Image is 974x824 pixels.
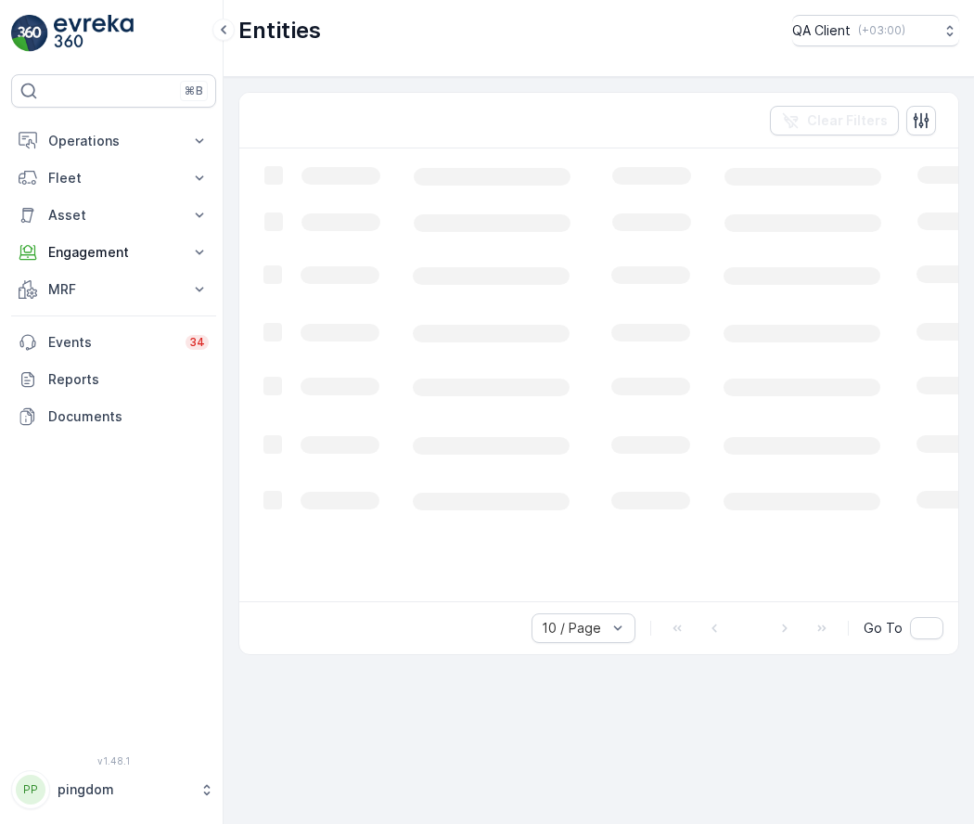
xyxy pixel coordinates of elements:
[48,407,209,426] p: Documents
[238,16,321,45] p: Entities
[16,775,45,805] div: PP
[770,106,899,135] button: Clear Filters
[11,15,48,52] img: logo
[54,15,134,52] img: logo_light-DOdMpM7g.png
[48,206,179,225] p: Asset
[48,333,174,352] p: Events
[807,111,888,130] p: Clear Filters
[48,169,179,187] p: Fleet
[792,15,959,46] button: QA Client(+03:00)
[864,619,903,637] span: Go To
[858,23,905,38] p: ( +03:00 )
[48,243,179,262] p: Engagement
[11,324,216,361] a: Events34
[11,197,216,234] button: Asset
[48,132,179,150] p: Operations
[11,755,216,766] span: v 1.48.1
[11,234,216,271] button: Engagement
[11,361,216,398] a: Reports
[11,271,216,308] button: MRF
[185,84,203,98] p: ⌘B
[11,122,216,160] button: Operations
[48,370,209,389] p: Reports
[48,280,179,299] p: MRF
[11,398,216,435] a: Documents
[11,770,216,809] button: PPpingdom
[189,335,205,350] p: 34
[11,160,216,197] button: Fleet
[792,21,851,40] p: QA Client
[58,780,190,799] p: pingdom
